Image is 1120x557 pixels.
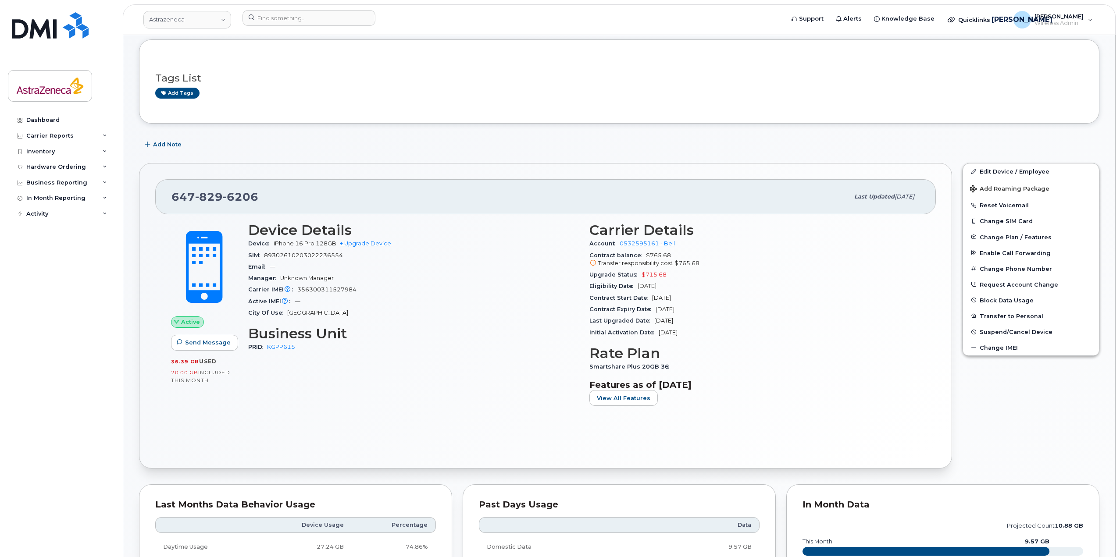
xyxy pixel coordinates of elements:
[248,344,267,350] span: PRID
[963,197,1099,213] button: Reset Voicemail
[248,286,297,293] span: Carrier IMEI
[589,283,638,289] span: Eligibility Date
[171,369,198,376] span: 20.00 GB
[185,338,231,347] span: Send Message
[980,249,1051,256] span: Enable Call Forwarding
[970,185,1049,194] span: Add Roaming Package
[830,10,868,28] a: Alerts
[642,271,667,278] span: $715.68
[171,335,238,351] button: Send Message
[589,329,659,336] span: Initial Activation Date
[280,275,334,281] span: Unknown Manager
[854,193,895,200] span: Last updated
[942,11,1006,28] div: Quicklinks
[248,275,280,281] span: Manager
[171,358,199,365] span: 36.39 GB
[980,329,1052,335] span: Suspend/Cancel Device
[1007,522,1083,529] text: projected count
[267,344,295,350] a: KGPP615
[143,11,231,28] a: Astrazeneca
[248,252,264,259] span: SIM
[297,286,357,293] span: 356300311527984
[589,363,674,370] span: Smartshare Plus 20GB 36
[589,380,920,390] h3: Features as of [DATE]
[895,193,914,200] span: [DATE]
[963,308,1099,324] button: Transfer to Personal
[270,263,275,270] span: —
[1034,20,1084,27] span: Wireless Admin
[589,294,652,301] span: Contract Start Date
[652,294,671,301] span: [DATE]
[963,163,1099,179] a: Edit Device / Employee
[963,292,1099,308] button: Block Data Usage
[352,517,436,533] th: Percentage
[785,10,830,28] a: Support
[295,298,300,305] span: —
[963,340,1099,355] button: Change IMEI
[868,10,941,28] a: Knowledge Base
[1055,522,1083,529] tspan: 10.88 GB
[155,500,436,509] div: Last Months Data Behavior Usage
[963,213,1099,229] button: Change SIM Card
[963,229,1099,245] button: Change Plan / Features
[654,317,673,324] span: [DATE]
[1034,13,1084,20] span: [PERSON_NAME]
[620,240,675,247] a: 0532595161 - Bell
[243,10,375,26] input: Find something...
[258,517,352,533] th: Device Usage
[199,358,217,365] span: used
[799,14,824,23] span: Support
[223,190,258,203] span: 6206
[589,222,920,238] h3: Carrier Details
[881,14,935,23] span: Knowledge Base
[153,140,182,149] span: Add Note
[248,263,270,270] span: Email
[479,500,760,509] div: Past Days Usage
[963,324,1099,340] button: Suspend/Cancel Device
[155,88,200,99] a: Add tags
[1007,11,1099,28] div: Jamal Abdi
[597,394,650,402] span: View All Features
[195,190,223,203] span: 829
[139,137,189,153] button: Add Note
[589,345,920,361] h3: Rate Plan
[589,240,620,247] span: Account
[636,517,760,533] th: Data
[674,260,699,266] span: $765.68
[803,500,1083,509] div: In Month Data
[287,309,348,316] span: [GEOGRAPHIC_DATA]
[598,260,673,266] span: Transfer responsibility cost
[589,252,646,259] span: Contract balance
[659,329,678,336] span: [DATE]
[171,369,230,383] span: included this month
[980,234,1052,240] span: Change Plan / Features
[963,261,1099,277] button: Change Phone Number
[248,222,579,238] h3: Device Details
[181,318,200,326] span: Active
[589,252,920,268] span: $765.68
[340,240,391,247] a: + Upgrade Device
[155,73,1083,84] h3: Tags List
[963,245,1099,261] button: Enable Call Forwarding
[963,277,1099,292] button: Request Account Change
[248,326,579,341] h3: Business Unit
[248,240,274,247] span: Device
[248,298,295,305] span: Active IMEI
[992,14,1052,25] span: [PERSON_NAME]
[843,14,862,23] span: Alerts
[963,179,1099,197] button: Add Roaming Package
[802,538,832,545] text: this month
[171,190,258,203] span: 647
[248,309,287,316] span: City Of Use
[264,252,343,259] span: 89302610203022236554
[589,271,642,278] span: Upgrade Status
[589,317,654,324] span: Last Upgraded Date
[656,306,674,312] span: [DATE]
[589,390,658,406] button: View All Features
[589,306,656,312] span: Contract Expiry Date
[638,283,656,289] span: [DATE]
[958,16,990,23] span: Quicklinks
[274,240,336,247] span: iPhone 16 Pro 128GB
[1025,538,1049,545] text: 9.57 GB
